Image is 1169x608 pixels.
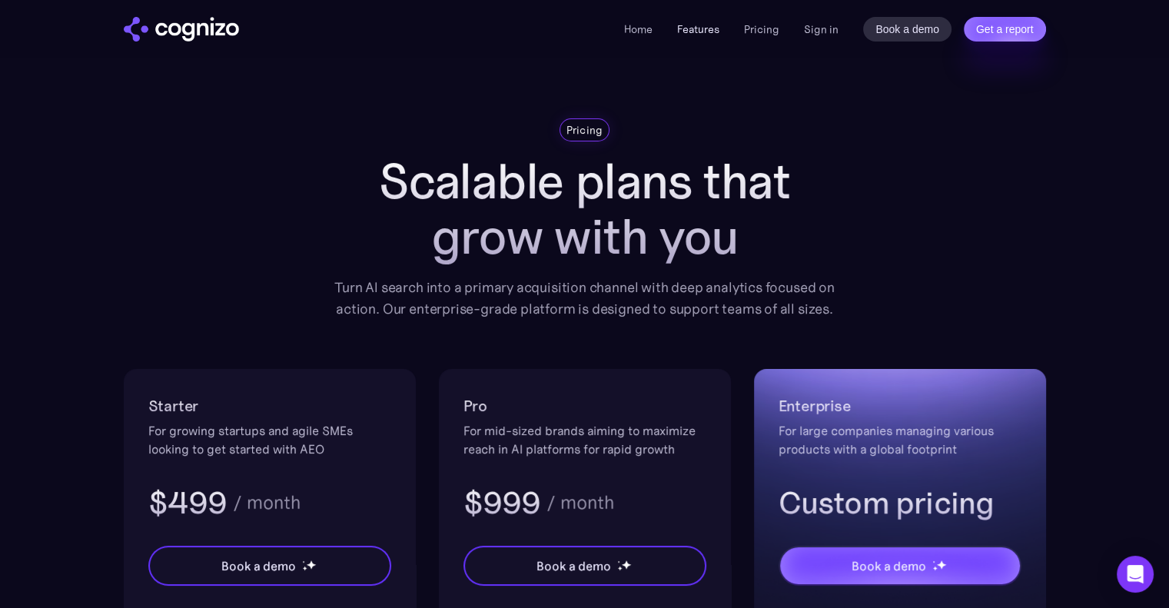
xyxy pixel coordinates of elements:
[621,560,631,570] img: star
[617,566,623,571] img: star
[148,394,391,418] h2: Starter
[779,546,1021,586] a: Book a demostarstarstar
[964,17,1046,42] a: Get a report
[566,122,603,138] div: Pricing
[779,394,1021,418] h2: Enterprise
[804,20,839,38] a: Sign in
[617,560,619,563] img: star
[863,17,951,42] a: Book a demo
[677,22,719,36] a: Features
[124,17,239,42] img: cognizo logo
[932,566,938,571] img: star
[306,560,316,570] img: star
[148,421,391,458] div: For growing startups and agile SMEs looking to get started with AEO
[744,22,779,36] a: Pricing
[463,483,541,523] h3: $999
[324,277,846,320] div: Turn AI search into a primary acquisition channel with deep analytics focused on action. Our ente...
[221,557,295,575] div: Book a demo
[148,483,227,523] h3: $499
[1117,556,1154,593] div: Open Intercom Messenger
[536,557,610,575] div: Book a demo
[463,394,706,418] h2: Pro
[324,154,846,264] h1: Scalable plans that grow with you
[463,546,706,586] a: Book a demostarstarstar
[302,560,304,563] img: star
[936,560,946,570] img: star
[779,483,1021,523] h3: Custom pricing
[932,560,935,563] img: star
[302,566,307,571] img: star
[624,22,653,36] a: Home
[546,493,614,512] div: / month
[779,421,1021,458] div: For large companies managing various products with a global footprint
[124,17,239,42] a: home
[233,493,301,512] div: / month
[463,421,706,458] div: For mid-sized brands aiming to maximize reach in AI platforms for rapid growth
[148,546,391,586] a: Book a demostarstarstar
[852,557,925,575] div: Book a demo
